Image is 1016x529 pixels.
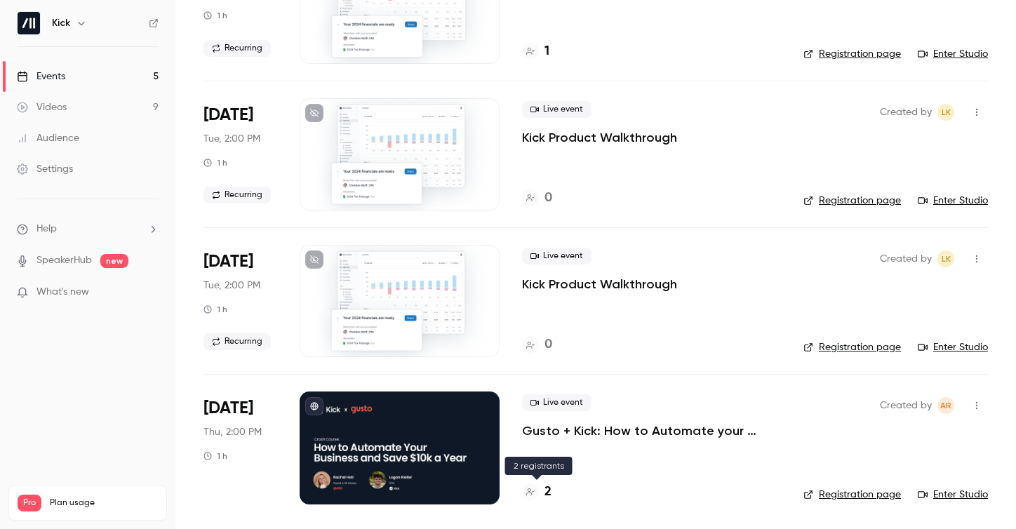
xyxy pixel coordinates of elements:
[942,104,951,121] span: LK
[937,250,954,267] span: Logan Kieller
[940,397,951,414] span: AR
[522,483,552,502] a: 2
[17,222,159,236] li: help-dropdown-opener
[18,12,40,34] img: Kick
[522,276,677,293] a: Kick Product Walkthrough
[803,340,901,354] a: Registration page
[203,40,271,57] span: Recurring
[18,495,41,511] span: Pro
[203,391,277,504] div: Sep 25 Thu, 11:00 AM (America/Vancouver)
[203,425,262,439] span: Thu, 2:00 PM
[17,100,67,114] div: Videos
[52,16,70,30] h6: Kick
[17,162,73,176] div: Settings
[522,248,591,264] span: Live event
[522,422,781,439] a: Gusto + Kick: How to Automate your Business and Save $10k a Year
[880,104,932,121] span: Created by
[203,279,260,293] span: Tue, 2:00 PM
[918,47,988,61] a: Enter Studio
[937,397,954,414] span: Andrew Roth
[203,187,271,203] span: Recurring
[36,222,57,236] span: Help
[203,245,277,357] div: Sep 23 Tue, 11:00 AM (America/Los Angeles)
[36,253,92,268] a: SpeakerHub
[880,397,932,414] span: Created by
[203,157,227,168] div: 1 h
[918,194,988,208] a: Enter Studio
[17,131,79,145] div: Audience
[100,254,128,268] span: new
[203,397,253,420] span: [DATE]
[803,194,901,208] a: Registration page
[522,335,552,354] a: 0
[203,250,253,273] span: [DATE]
[544,189,552,208] h4: 0
[203,304,227,315] div: 1 h
[522,394,591,411] span: Live event
[522,129,677,146] a: Kick Product Walkthrough
[203,333,271,350] span: Recurring
[203,104,253,126] span: [DATE]
[880,250,932,267] span: Created by
[17,69,65,83] div: Events
[544,42,549,61] h4: 1
[203,450,227,462] div: 1 h
[203,132,260,146] span: Tue, 2:00 PM
[803,47,901,61] a: Registration page
[937,104,954,121] span: Logan Kieller
[522,101,591,118] span: Live event
[203,10,227,21] div: 1 h
[36,285,89,300] span: What's new
[803,488,901,502] a: Registration page
[50,497,158,509] span: Plan usage
[544,483,552,502] h4: 2
[522,42,549,61] a: 1
[918,340,988,354] a: Enter Studio
[544,335,552,354] h4: 0
[522,189,552,208] a: 0
[942,250,951,267] span: LK
[203,98,277,210] div: Sep 16 Tue, 11:00 AM (America/Los Angeles)
[918,488,988,502] a: Enter Studio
